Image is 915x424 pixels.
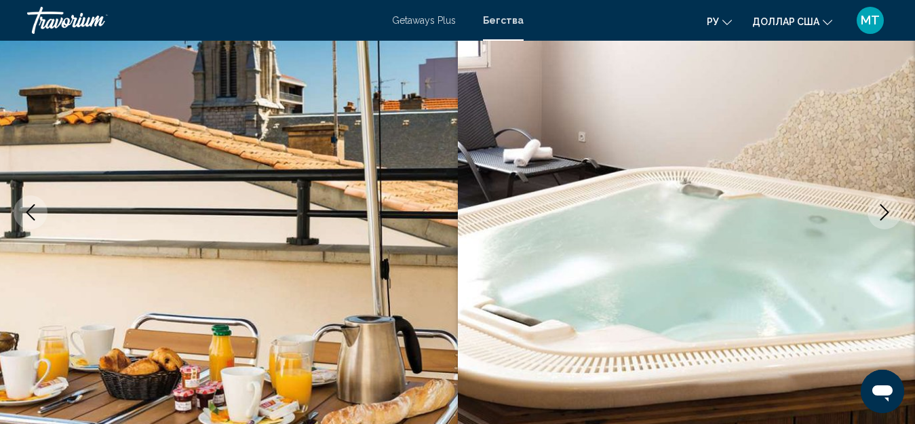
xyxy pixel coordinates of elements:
[707,16,719,27] font: ру
[861,370,904,413] iframe: Кнопка запуска окна обмена сообщениями
[27,7,378,34] a: Травориум
[868,195,901,229] button: Next image
[853,6,888,35] button: Меню пользователя
[14,195,47,229] button: Previous image
[752,12,832,31] button: Изменить валюту
[392,15,456,26] a: Getaways Plus
[483,15,524,26] a: Бегства
[752,16,819,27] font: доллар США
[861,13,880,27] font: МТ
[707,12,732,31] button: Изменить язык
